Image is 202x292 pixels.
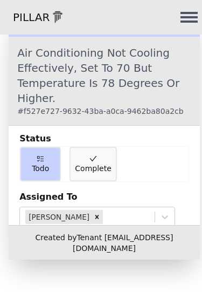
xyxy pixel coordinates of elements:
span: Complete [75,163,111,174]
div: [PERSON_NAME] [25,210,91,224]
div: Assigned To [19,191,189,203]
div: Remove Art Miller [91,210,103,224]
span: Todo [32,163,49,174]
img: 1 [50,9,66,25]
div: Status [19,132,189,145]
div: Created by Tenant [EMAIL_ADDRESS][DOMAIN_NAME] [9,225,200,260]
button: Complete [69,147,116,181]
div: # f527e727-9632-43ba-a0ca-9462ba80a2cb [17,106,191,117]
p: PILLAR [4,10,50,25]
button: Todo [20,147,61,181]
div: Air Conditioning Not Cooling Effectively, Set To 70 But Temperature Is 78 Degrees Or Higher. [17,45,191,117]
